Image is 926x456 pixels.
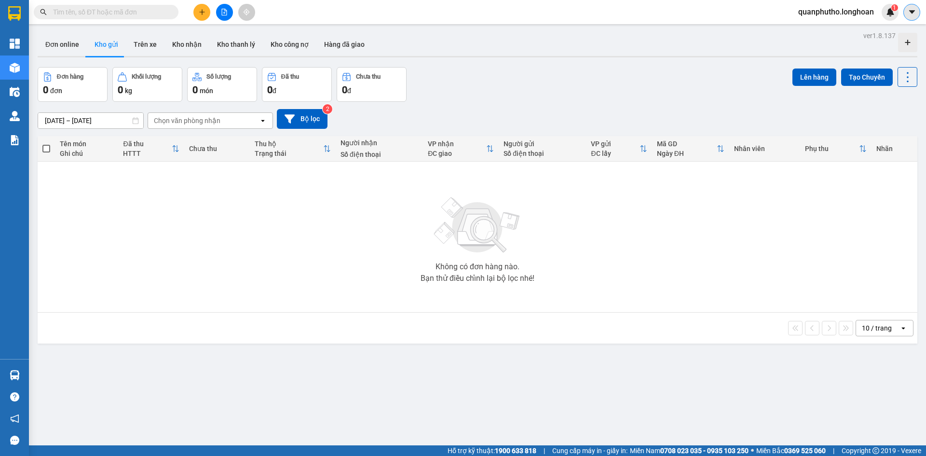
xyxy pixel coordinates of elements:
[893,4,896,11] span: 1
[10,370,20,380] img: warehouse-icon
[38,33,87,56] button: Đơn online
[243,9,250,15] span: aim
[8,6,21,21] img: logo-vxr
[53,7,167,17] input: Tìm tên, số ĐT hoặc mã đơn
[429,192,526,259] img: svg+xml;base64,PHN2ZyBjbGFzcz0ibGlzdC1wbHVnX19zdmciIHhtbG5zPSJodHRwOi8vd3d3LnczLm9yZy8yMDAwL3N2Zy...
[899,324,907,332] svg: open
[347,87,351,95] span: đ
[591,140,639,148] div: VP gửi
[43,84,48,96] span: 0
[898,33,917,52] div: Tạo kho hàng mới
[10,414,19,423] span: notification
[657,150,717,157] div: Ngày ĐH
[267,84,272,96] span: 0
[448,445,536,456] span: Hỗ trợ kỹ thuật:
[586,136,652,162] th: Toggle SortBy
[263,33,316,56] button: Kho công nợ
[876,145,912,152] div: Nhãn
[734,145,795,152] div: Nhân viên
[112,67,182,102] button: Khối lượng0kg
[187,67,257,102] button: Số lượng0món
[164,33,209,56] button: Kho nhận
[60,140,113,148] div: Tên món
[281,73,299,80] div: Đã thu
[908,8,916,16] span: caret-down
[132,73,161,80] div: Khối lượng
[833,445,834,456] span: |
[118,136,184,162] th: Toggle SortBy
[200,87,213,95] span: món
[87,33,126,56] button: Kho gửi
[323,104,332,114] sup: 2
[123,150,171,157] div: HTTT
[356,73,381,80] div: Chưa thu
[238,4,255,21] button: aim
[872,447,879,454] span: copyright
[495,447,536,455] strong: 1900 633 818
[792,69,836,86] button: Lên hàng
[504,140,581,148] div: Người gửi
[428,150,486,157] div: ĐC giao
[756,445,826,456] span: Miền Bắc
[544,445,545,456] span: |
[250,136,336,162] th: Toggle SortBy
[805,145,859,152] div: Phụ thu
[337,67,407,102] button: Chưa thu0đ
[57,73,83,80] div: Đơn hàng
[216,4,233,21] button: file-add
[206,73,231,80] div: Số lượng
[154,116,220,125] div: Chọn văn phòng nhận
[10,39,20,49] img: dashboard-icon
[790,6,882,18] span: quanphutho.longhoan
[221,9,228,15] span: file-add
[428,140,486,148] div: VP nhận
[10,135,20,145] img: solution-icon
[340,139,418,147] div: Người nhận
[863,30,896,41] div: ver 1.8.137
[316,33,372,56] button: Hàng đã giao
[751,449,754,453] span: ⚪️
[209,33,263,56] button: Kho thanh lý
[118,84,123,96] span: 0
[199,9,205,15] span: plus
[272,87,276,95] span: đ
[259,117,267,124] svg: open
[342,84,347,96] span: 0
[660,447,749,455] strong: 0708 023 035 - 0935 103 250
[38,113,143,128] input: Select a date range.
[436,263,519,271] div: Không có đơn hàng nào.
[255,140,323,148] div: Thu hộ
[60,150,113,157] div: Ghi chú
[784,447,826,455] strong: 0369 525 060
[123,140,171,148] div: Đã thu
[504,150,581,157] div: Số điện thoại
[193,4,210,21] button: plus
[125,87,132,95] span: kg
[891,4,898,11] sup: 1
[340,151,418,158] div: Số điện thoại
[10,436,19,445] span: message
[262,67,332,102] button: Đã thu0đ
[126,33,164,56] button: Trên xe
[841,69,893,86] button: Tạo Chuyến
[189,145,245,152] div: Chưa thu
[652,136,730,162] th: Toggle SortBy
[423,136,499,162] th: Toggle SortBy
[192,84,198,96] span: 0
[886,8,895,16] img: icon-new-feature
[40,9,47,15] span: search
[862,323,892,333] div: 10 / trang
[800,136,872,162] th: Toggle SortBy
[903,4,920,21] button: caret-down
[421,275,534,282] div: Bạn thử điều chỉnh lại bộ lọc nhé!
[10,87,20,97] img: warehouse-icon
[50,87,62,95] span: đơn
[10,111,20,121] img: warehouse-icon
[552,445,627,456] span: Cung cấp máy in - giấy in:
[630,445,749,456] span: Miền Nam
[277,109,327,129] button: Bộ lọc
[657,140,717,148] div: Mã GD
[255,150,323,157] div: Trạng thái
[10,63,20,73] img: warehouse-icon
[38,67,108,102] button: Đơn hàng0đơn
